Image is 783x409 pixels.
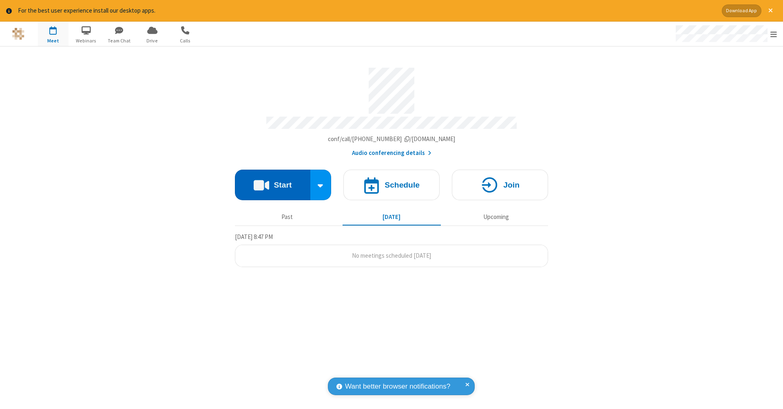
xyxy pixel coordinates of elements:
button: Copy my meeting room linkCopy my meeting room link [328,135,456,144]
button: Audio conferencing details [352,148,431,158]
span: Want better browser notifications? [345,381,450,392]
button: Logo [3,22,33,46]
span: [DATE] 8:47 PM [235,233,273,241]
h4: Start [274,181,292,189]
span: Calls [170,37,201,44]
button: [DATE] [343,210,441,225]
h4: Schedule [385,181,420,189]
button: Schedule [343,170,440,200]
span: Team Chat [104,37,135,44]
span: Drive [137,37,168,44]
section: Account details [235,62,548,157]
h4: Join [503,181,520,189]
span: No meetings scheduled [DATE] [352,252,431,259]
section: Today's Meetings [235,232,548,267]
div: For the best user experience install our desktop apps. [18,6,716,15]
div: Open menu [668,22,783,46]
span: Webinars [71,37,102,44]
div: Start conference options [310,170,332,200]
span: Copy my meeting room link [328,135,456,143]
span: Meet [38,37,69,44]
button: Download App [722,4,761,17]
button: Close alert [764,4,777,17]
button: Past [238,210,336,225]
button: Join [452,170,548,200]
img: QA Selenium DO NOT DELETE OR CHANGE [12,28,24,40]
button: Upcoming [447,210,545,225]
button: Start [235,170,310,200]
